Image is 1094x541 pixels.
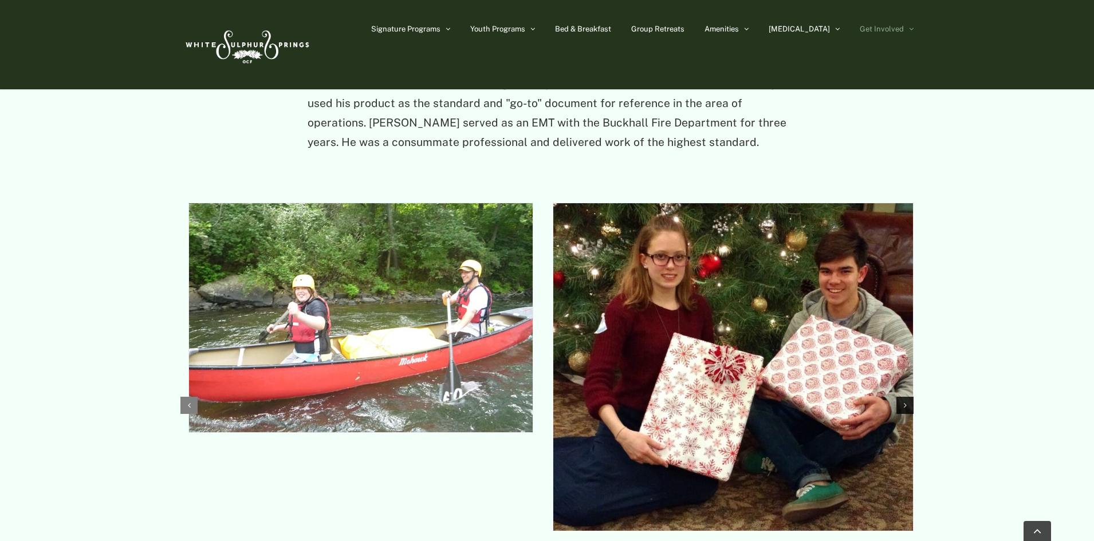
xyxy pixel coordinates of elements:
[555,25,611,33] span: Bed & Breakfast
[470,25,525,33] span: Youth Programs
[180,18,312,72] img: White Sulphur Springs Logo
[705,25,739,33] span: Amenities
[371,25,440,33] span: Signature Programs
[769,25,830,33] span: [MEDICAL_DATA]
[631,25,684,33] span: Group Retreats
[860,25,904,33] span: Get Involved
[896,397,914,414] div: Next slide
[180,397,198,414] div: Previous slide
